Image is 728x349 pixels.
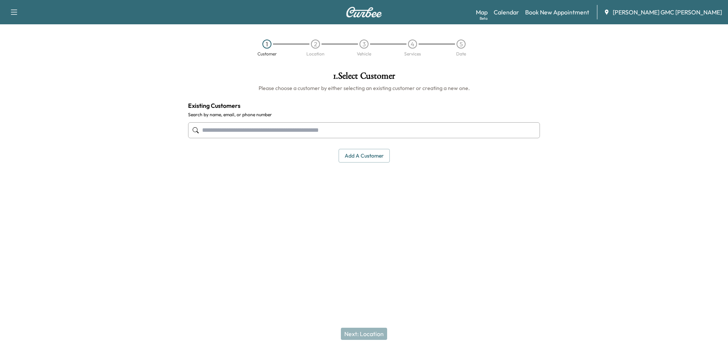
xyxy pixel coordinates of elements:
div: Customer [257,52,277,56]
div: 1 [262,39,271,49]
a: MapBeta [476,8,488,17]
h6: Please choose a customer by either selecting an existing customer or creating a new one. [188,84,540,92]
button: Add a customer [339,149,390,163]
div: Vehicle [357,52,371,56]
div: 5 [457,39,466,49]
div: 4 [408,39,417,49]
div: Beta [480,16,488,21]
span: [PERSON_NAME] GMC [PERSON_NAME] [613,8,722,17]
div: 2 [311,39,320,49]
div: Date [456,52,466,56]
h4: Existing Customers [188,101,540,110]
div: Location [306,52,325,56]
a: Book New Appointment [525,8,589,17]
div: 3 [359,39,369,49]
a: Calendar [494,8,519,17]
img: Curbee Logo [346,7,382,17]
label: Search by name, email, or phone number [188,112,540,118]
h1: 1 . Select Customer [188,71,540,84]
div: Services [404,52,421,56]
